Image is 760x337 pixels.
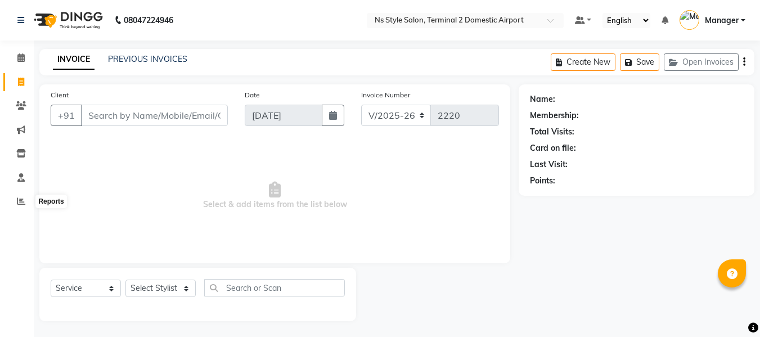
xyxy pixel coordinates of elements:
[29,5,106,36] img: logo
[530,175,555,187] div: Points:
[108,54,187,64] a: PREVIOUS INVOICES
[204,279,345,296] input: Search or Scan
[361,90,410,100] label: Invoice Number
[530,93,555,105] div: Name:
[35,195,66,208] div: Reports
[530,110,579,122] div: Membership:
[245,90,260,100] label: Date
[551,53,615,71] button: Create New
[51,90,69,100] label: Client
[124,5,173,36] b: 08047224946
[530,142,576,154] div: Card on file:
[620,53,659,71] button: Save
[713,292,749,326] iframe: chat widget
[680,10,699,30] img: Manager
[51,105,82,126] button: +91
[53,50,95,70] a: INVOICE
[530,126,574,138] div: Total Visits:
[664,53,739,71] button: Open Invoices
[51,140,499,252] span: Select & add items from the list below
[705,15,739,26] span: Manager
[530,159,568,170] div: Last Visit:
[81,105,228,126] input: Search by Name/Mobile/Email/Code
